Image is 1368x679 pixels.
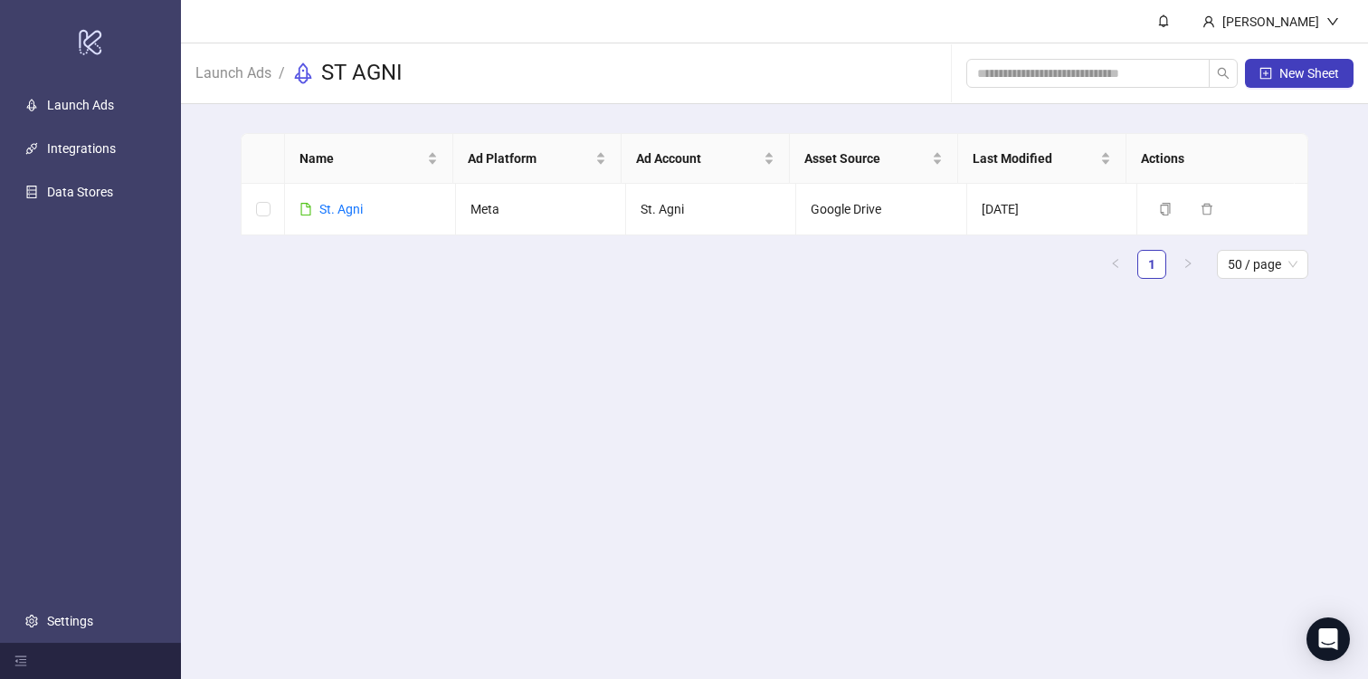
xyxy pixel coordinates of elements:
[1159,203,1172,215] span: copy
[47,614,93,628] a: Settings
[456,184,626,235] td: Meta
[285,134,453,184] th: Name
[299,203,312,215] span: file
[1217,67,1230,80] span: search
[626,184,796,235] td: St. Agni
[1201,203,1213,215] span: delete
[1126,134,1295,184] th: Actions
[1183,258,1193,269] span: right
[1217,250,1308,279] div: Page Size
[47,98,114,112] a: Launch Ads
[1279,66,1339,81] span: New Sheet
[1173,250,1202,279] button: right
[958,134,1126,184] th: Last Modified
[1157,14,1170,27] span: bell
[321,59,403,88] h3: ST AGNI
[47,185,113,199] a: Data Stores
[47,141,116,156] a: Integrations
[1228,251,1297,278] span: 50 / page
[14,655,27,667] span: menu-fold
[1173,250,1202,279] li: Next Page
[1101,250,1130,279] li: Previous Page
[790,134,958,184] th: Asset Source
[1215,12,1326,32] div: [PERSON_NAME]
[1202,15,1215,28] span: user
[1138,251,1165,278] a: 1
[973,148,1097,168] span: Last Modified
[622,134,790,184] th: Ad Account
[319,202,363,216] a: St. Agni
[1137,250,1166,279] li: 1
[1259,67,1272,80] span: plus-square
[453,134,622,184] th: Ad Platform
[1101,250,1130,279] button: left
[292,62,314,84] span: rocket
[468,148,592,168] span: Ad Platform
[796,184,966,235] td: Google Drive
[279,59,285,88] li: /
[192,62,275,81] a: Launch Ads
[1245,59,1354,88] button: New Sheet
[804,148,928,168] span: Asset Source
[636,148,760,168] span: Ad Account
[1306,617,1350,661] div: Open Intercom Messenger
[967,184,1137,235] td: [DATE]
[299,148,423,168] span: Name
[1326,15,1339,28] span: down
[1110,258,1121,269] span: left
